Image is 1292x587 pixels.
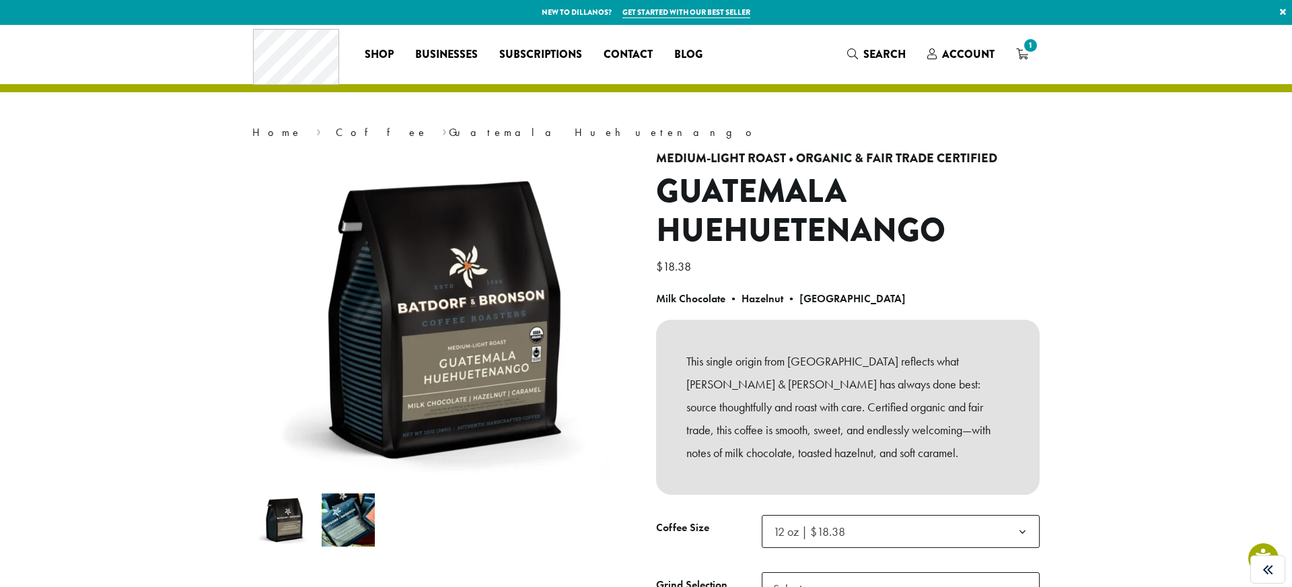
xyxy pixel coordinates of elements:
[836,43,917,65] a: Search
[1021,36,1040,55] span: 1
[22,22,32,32] img: logo_orange.svg
[35,35,148,46] div: Domain: [DOMAIN_NAME]
[656,291,906,306] b: Milk Chocolate • Hazelnut • [GEOGRAPHIC_DATA]
[354,44,404,65] a: Shop
[656,258,663,274] span: $
[622,7,750,18] a: Get started with our best seller
[149,79,227,88] div: Keywords by Traffic
[252,125,302,139] a: Home
[773,524,845,539] span: 12 oz | $18.38
[656,518,762,538] label: Coffee Size
[656,172,1040,250] h1: Guatemala Huehuetenango
[656,258,694,274] bdi: 18.38
[365,46,394,63] span: Shop
[686,350,1009,464] p: This single origin from [GEOGRAPHIC_DATA] reflects what [PERSON_NAME] & [PERSON_NAME] has always ...
[942,46,995,62] span: Account
[316,120,321,141] span: ›
[258,493,311,547] img: Guatemala Huehuetenango
[36,78,47,89] img: tab_domain_overview_orange.svg
[51,79,120,88] div: Domain Overview
[22,35,32,46] img: website_grey.svg
[863,46,906,62] span: Search
[604,46,653,63] span: Contact
[252,125,1040,141] nav: Breadcrumb
[336,125,428,139] a: Coffee
[762,515,1040,548] span: 12 oz | $18.38
[768,518,859,545] span: 12 oz | $18.38
[674,46,703,63] span: Blog
[415,46,478,63] span: Businesses
[322,493,375,547] img: Guatemala Huehuetenango - Image 2
[442,120,447,141] span: ›
[38,22,66,32] div: v 4.0.25
[134,78,145,89] img: tab_keywords_by_traffic_grey.svg
[499,46,582,63] span: Subscriptions
[656,151,1040,166] h4: Medium-Light Roast • Organic & Fair Trade Certified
